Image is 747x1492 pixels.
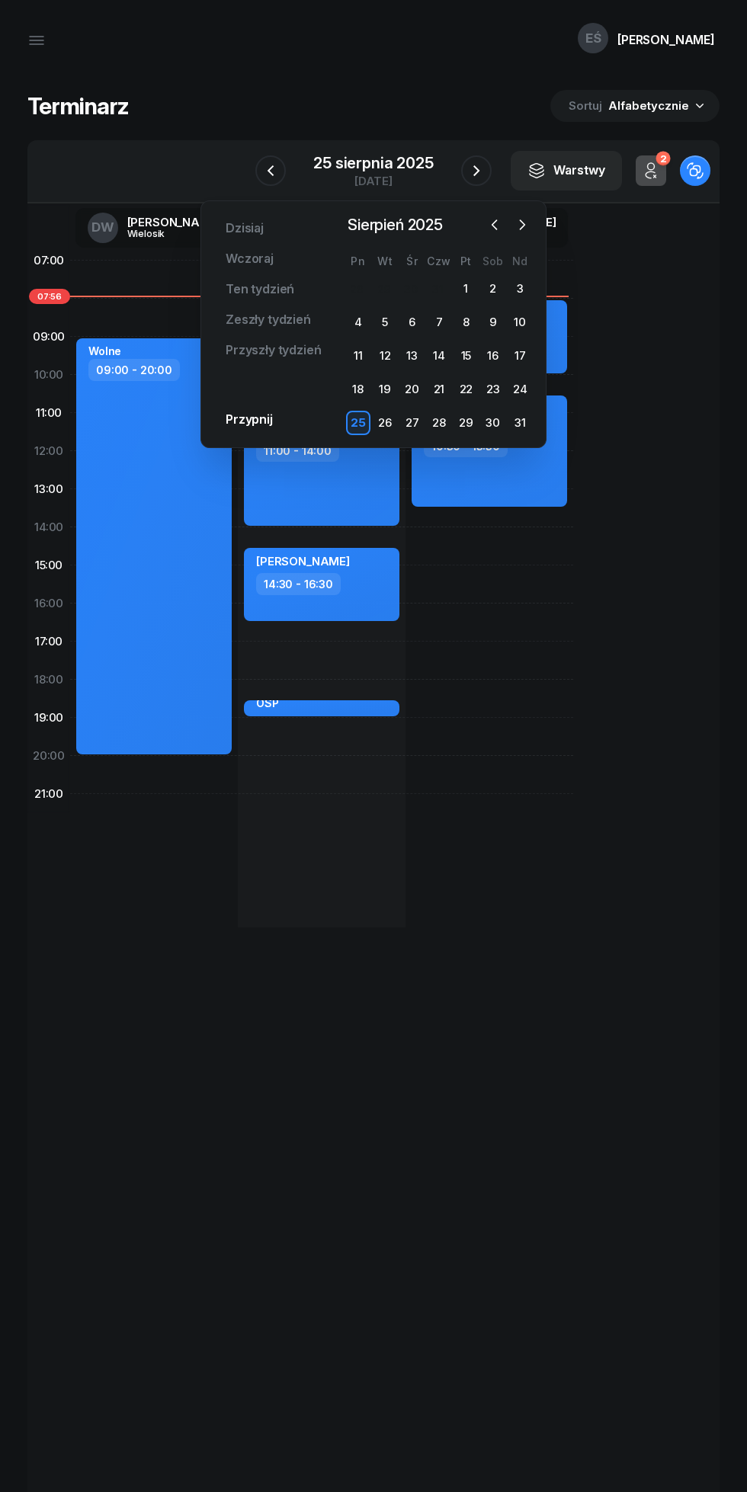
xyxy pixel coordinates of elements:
button: 2 [636,155,666,186]
div: 3 [508,277,532,301]
div: [PERSON_NAME] [617,34,715,46]
div: 17 [508,344,532,368]
a: Zeszły tydzień [213,305,323,335]
div: 4 [346,310,370,335]
div: 15:00 [27,546,70,584]
div: 21 [427,377,451,402]
div: Sob [479,255,506,267]
div: 1 [454,277,478,301]
div: 16 [481,344,505,368]
div: 28 [427,411,451,435]
span: 07:56 [29,289,70,304]
div: 14 [427,344,451,368]
div: 12 [373,344,397,368]
div: 2 [481,277,505,301]
button: Warstwy [511,151,622,191]
div: 13:00 [27,470,70,508]
div: 10:00 [27,356,70,394]
a: Przyszły tydzień [213,335,333,366]
a: Dzisiaj [213,213,276,244]
span: DW [91,221,114,234]
div: 14:00 [27,508,70,546]
div: Warstwy [527,161,605,181]
div: 27 [400,411,425,435]
div: 12:00 [27,432,70,470]
div: 26 [373,411,397,435]
div: Czw [425,255,452,267]
div: 13 [400,344,425,368]
div: 2 [656,152,670,166]
div: 18:00 [27,661,70,699]
div: 18 [346,377,370,402]
div: 30 [404,283,418,296]
div: 29 [377,283,391,296]
div: 20 [400,377,425,402]
div: 23 [481,377,505,402]
a: Przypnij [213,405,285,435]
div: 09:00 - 20:00 [88,359,180,381]
div: 7 [427,310,451,335]
div: 19 [373,377,397,402]
button: Sortuj Alfabetycznie [550,90,720,122]
div: 5 [373,310,397,335]
div: 25 sierpnia 2025 [313,155,433,171]
span: [PERSON_NAME] [256,554,350,568]
div: 10 [508,310,532,335]
div: 8 [454,310,478,335]
div: 24 [508,377,532,402]
div: 30 [481,411,505,435]
div: [PERSON_NAME] [127,216,221,228]
div: 22 [454,377,478,402]
a: DW[PERSON_NAME]Wielosik [75,208,233,248]
div: 15 [454,344,478,368]
div: Śr [399,255,425,267]
div: Wielosik [127,229,200,239]
a: Ten tydzień [213,274,306,305]
div: 09:00 [27,318,70,356]
div: Wolne [88,344,121,357]
span: Sortuj [569,96,605,116]
div: 17:00 [27,623,70,661]
div: 11:00 [27,394,70,432]
div: 20:00 [27,737,70,775]
div: 16:00 [27,584,70,623]
div: 28 [350,283,364,296]
div: [DATE] [313,175,433,187]
span: Alfabetycznie [608,98,689,113]
div: Wt [371,255,398,267]
div: 9 [481,310,505,335]
span: EŚ [585,32,601,45]
div: 25 [346,411,370,435]
div: 11:00 - 14:00 [256,440,339,462]
div: 19:00 [27,699,70,737]
div: Nd [507,255,534,267]
h1: Terminarz [27,92,129,120]
div: Pt [453,255,479,267]
div: 29 [454,411,478,435]
div: Pn [345,255,371,267]
span: Sierpień 2025 [341,213,449,237]
div: 08:00 [27,280,70,318]
a: Wczoraj [213,244,286,274]
div: 21:00 [27,775,70,813]
div: 07:00 [27,242,70,280]
div: 6 [400,310,425,335]
div: 14:30 - 16:30 [256,573,341,595]
div: 11 [346,344,370,368]
div: 31 [508,411,532,435]
div: 31 [432,283,444,296]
